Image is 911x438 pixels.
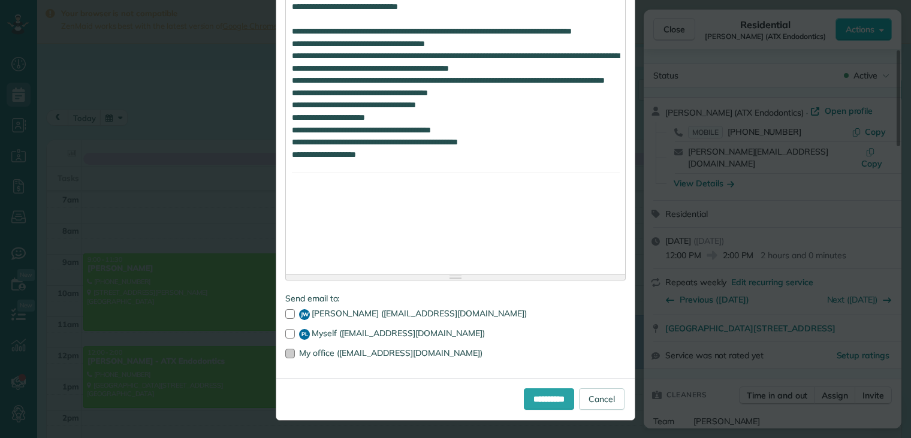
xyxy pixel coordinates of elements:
[285,349,626,357] label: My office ([EMAIL_ADDRESS][DOMAIN_NAME])
[299,329,310,340] span: PL
[286,274,625,280] div: Resize
[579,388,625,410] a: Cancel
[299,309,310,320] span: JW
[285,329,626,340] label: Myself ([EMAIL_ADDRESS][DOMAIN_NAME])
[285,309,626,320] label: [PERSON_NAME] ([EMAIL_ADDRESS][DOMAIN_NAME])
[285,292,626,304] label: Send email to:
